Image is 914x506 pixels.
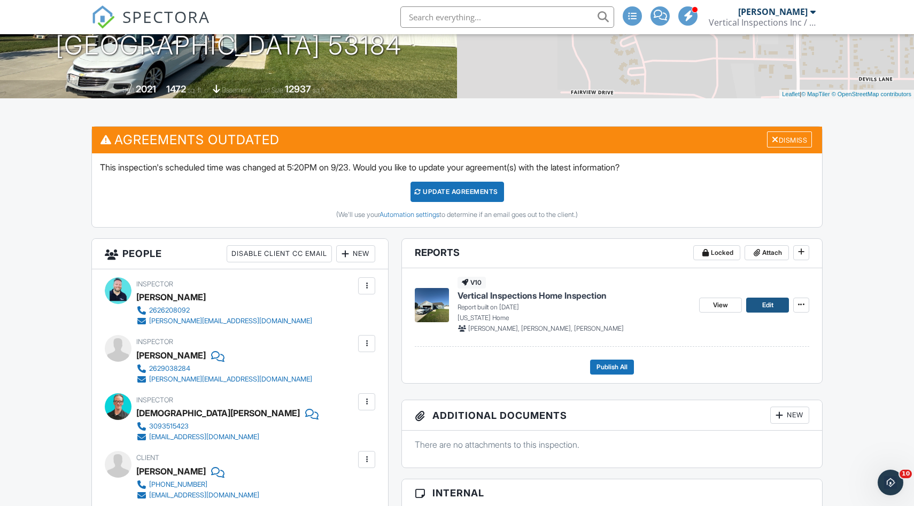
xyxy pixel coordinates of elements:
[136,421,310,432] a: 3093515423
[149,422,189,431] div: 3093515423
[100,211,814,219] div: (We'll use your to determine if an email goes out to the client.)
[136,280,173,288] span: Inspector
[136,316,312,326] a: [PERSON_NAME][EMAIL_ADDRESS][DOMAIN_NAME]
[900,470,912,478] span: 10
[136,289,206,305] div: [PERSON_NAME]
[379,211,439,219] a: Automation settings
[709,17,816,28] div: Vertical Inspections Inc / Vertical Mitigation
[738,6,808,17] div: [PERSON_NAME]
[136,490,259,501] a: [EMAIL_ADDRESS][DOMAIN_NAME]
[149,491,259,500] div: [EMAIL_ADDRESS][DOMAIN_NAME]
[149,317,312,325] div: [PERSON_NAME][EMAIL_ADDRESS][DOMAIN_NAME]
[92,127,822,153] h3: Agreements Outdated
[400,6,614,28] input: Search everything...
[402,400,822,431] h3: Additional Documents
[779,90,914,99] div: |
[92,239,388,269] h3: People
[136,405,300,421] div: [DEMOGRAPHIC_DATA][PERSON_NAME]
[313,86,326,94] span: sq.ft.
[136,363,312,374] a: 2629038284
[136,396,173,404] span: Inspector
[285,83,311,95] div: 12937
[122,86,134,94] span: Built
[832,91,911,97] a: © OpenStreetMap contributors
[92,153,822,227] div: This inspection's scheduled time was changed at 5:20PM on 9/23. Would you like to update your agr...
[227,245,332,262] div: Disable Client CC Email
[222,86,251,94] span: basement
[410,182,504,202] div: Update Agreements
[136,338,173,346] span: Inspector
[91,14,210,37] a: SPECTORA
[149,433,259,441] div: [EMAIL_ADDRESS][DOMAIN_NAME]
[136,83,156,95] div: 2021
[770,407,809,424] div: New
[336,245,375,262] div: New
[782,91,800,97] a: Leaflet
[261,86,283,94] span: Lot Size
[149,375,312,384] div: [PERSON_NAME][EMAIL_ADDRESS][DOMAIN_NAME]
[122,5,210,28] span: SPECTORA
[136,479,259,490] a: [PHONE_NUMBER]
[136,463,206,479] div: [PERSON_NAME]
[149,480,207,489] div: [PHONE_NUMBER]
[136,432,310,442] a: [EMAIL_ADDRESS][DOMAIN_NAME]
[136,374,312,385] a: [PERSON_NAME][EMAIL_ADDRESS][DOMAIN_NAME]
[136,454,159,462] span: Client
[801,91,830,97] a: © MapTiler
[166,83,186,95] div: 1472
[188,86,203,94] span: sq. ft.
[767,131,812,148] div: Dismiss
[149,306,190,315] div: 2626208092
[415,439,809,450] p: There are no attachments to this inspection.
[91,5,115,29] img: The Best Home Inspection Software - Spectora
[136,305,312,316] a: 2626208092
[878,470,903,495] iframe: Intercom live chat
[136,347,206,363] div: [PERSON_NAME]
[149,364,190,373] div: 2629038284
